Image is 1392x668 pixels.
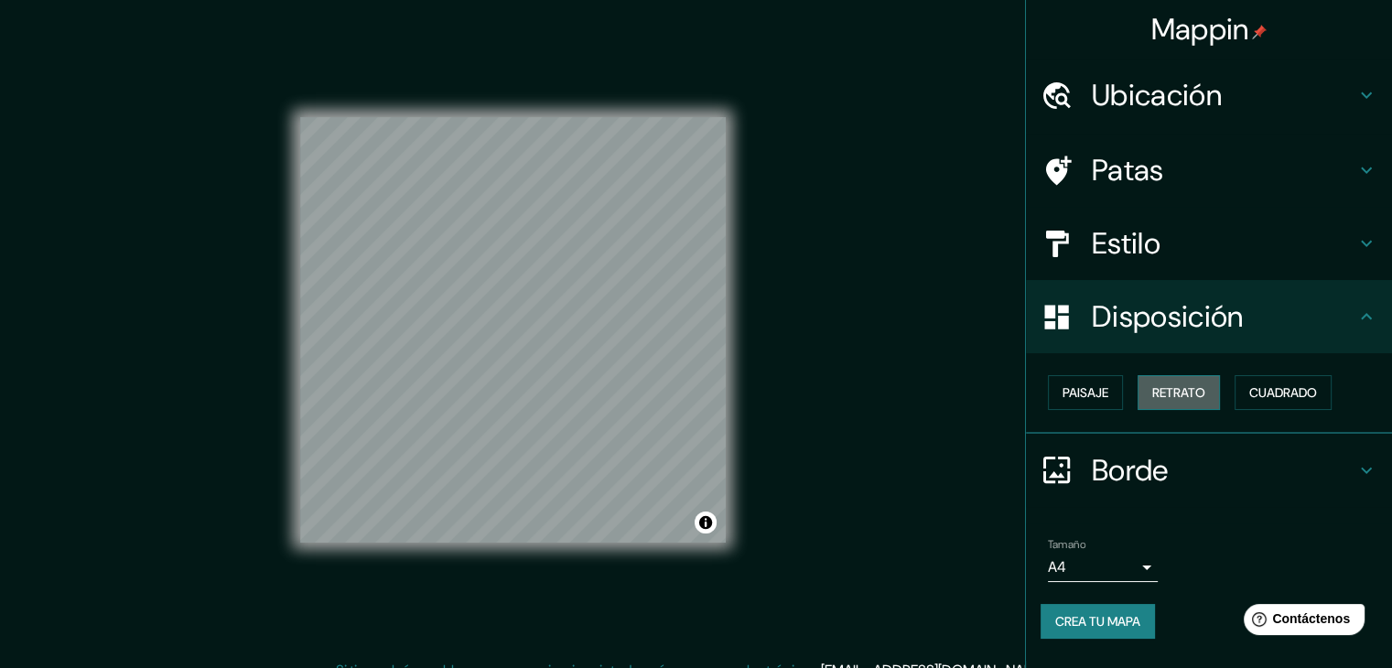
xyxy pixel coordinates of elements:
[1235,375,1332,410] button: Cuadrado
[1048,375,1123,410] button: Paisaje
[1151,10,1249,48] font: Mappin
[1092,151,1164,189] font: Patas
[1026,207,1392,280] div: Estilo
[1063,384,1108,401] font: Paisaje
[1048,537,1085,552] font: Tamaño
[1092,297,1243,336] font: Disposición
[1249,384,1317,401] font: Cuadrado
[1026,434,1392,507] div: Borde
[1092,76,1222,114] font: Ubicación
[1048,553,1158,582] div: A4
[695,512,717,533] button: Activar o desactivar atribución
[1138,375,1220,410] button: Retrato
[1026,59,1392,132] div: Ubicación
[1229,597,1372,648] iframe: Lanzador de widgets de ayuda
[1048,557,1066,576] font: A4
[1252,25,1267,39] img: pin-icon.png
[1026,134,1392,207] div: Patas
[1152,384,1205,401] font: Retrato
[1092,224,1160,263] font: Estilo
[1041,604,1155,639] button: Crea tu mapa
[300,117,726,543] canvas: Mapa
[1026,280,1392,353] div: Disposición
[1092,451,1169,490] font: Borde
[1055,613,1140,630] font: Crea tu mapa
